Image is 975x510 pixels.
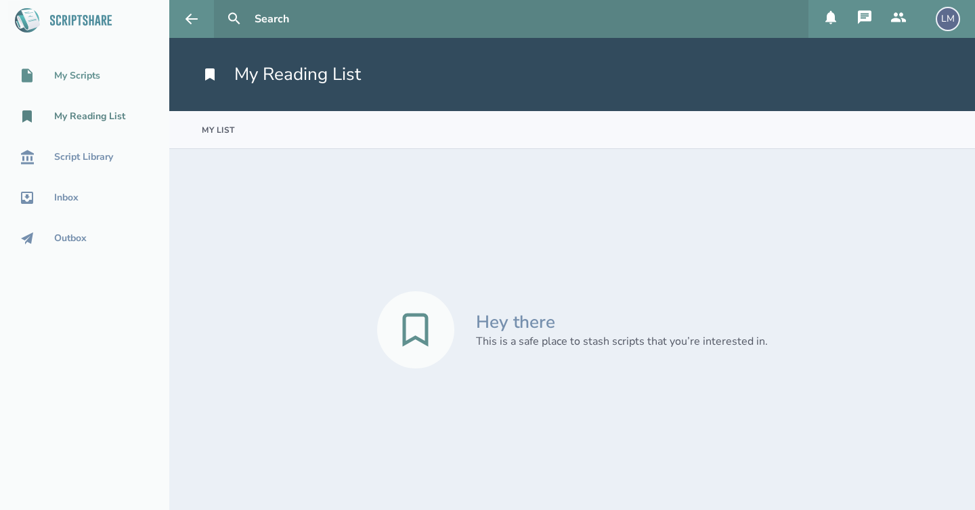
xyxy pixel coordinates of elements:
div: LM [936,7,960,31]
div: Hey there [476,310,555,334]
div: Inbox [54,192,79,203]
h1: My Reading List [202,62,361,87]
div: This is a safe place to stash scripts that you’re interested in. [476,334,768,349]
div: Outbox [54,233,87,244]
div: My Scripts [54,70,100,81]
div: My Reading List [54,111,125,122]
div: Script Library [54,152,113,163]
div: My List [202,125,235,135]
